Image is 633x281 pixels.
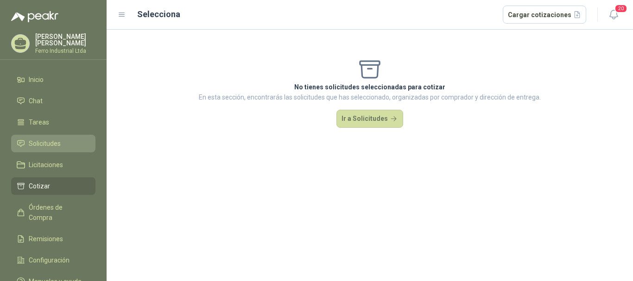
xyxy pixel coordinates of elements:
h2: Selecciona [137,8,180,21]
span: Inicio [29,75,44,85]
a: Remisiones [11,230,95,248]
p: En esta sección, encontrarás las solicitudes que has seleccionado, organizadas por comprador y di... [199,92,541,102]
span: 20 [614,4,627,13]
img: Logo peakr [11,11,58,22]
a: Solicitudes [11,135,95,152]
span: Chat [29,96,43,106]
button: 20 [605,6,622,23]
p: Ferro Industrial Ltda [35,48,95,54]
span: Licitaciones [29,160,63,170]
button: Ir a Solicitudes [336,110,403,128]
a: Órdenes de Compra [11,199,95,226]
span: Tareas [29,117,49,127]
a: Configuración [11,251,95,269]
span: Cotizar [29,181,50,191]
span: Remisiones [29,234,63,244]
button: Cargar cotizaciones [503,6,587,24]
a: Tareas [11,113,95,131]
p: No tienes solicitudes seleccionadas para cotizar [199,82,541,92]
a: Licitaciones [11,156,95,174]
span: Configuración [29,255,70,265]
a: Cotizar [11,177,95,195]
a: Inicio [11,71,95,88]
a: Chat [11,92,95,110]
span: Órdenes de Compra [29,202,87,223]
p: [PERSON_NAME] [PERSON_NAME] [35,33,95,46]
span: Solicitudes [29,138,61,149]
